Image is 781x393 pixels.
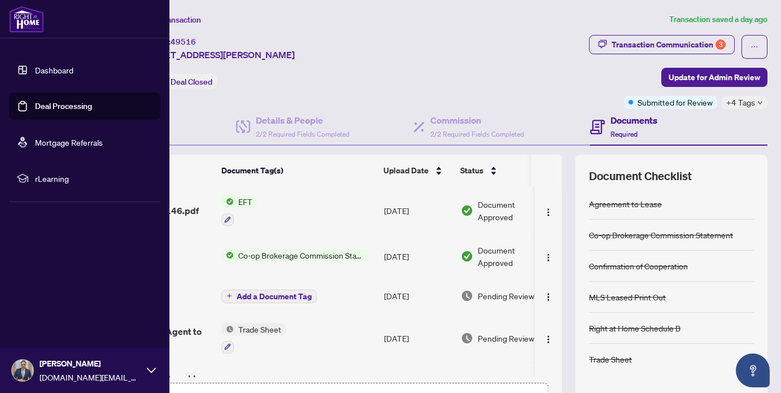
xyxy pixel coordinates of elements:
[12,360,33,381] img: Profile Icon
[226,293,232,299] span: plus
[221,323,286,353] button: Status IconTrade Sheet
[430,130,524,138] span: 2/2 Required Fields Completed
[478,198,548,223] span: Document Approved
[256,130,350,138] span: 2/2 Required Fields Completed
[461,204,473,217] img: Document Status
[589,260,688,272] div: Confirmation of Cooperation
[430,113,524,127] h4: Commission
[478,290,534,302] span: Pending Review
[589,168,692,184] span: Document Checklist
[221,249,234,261] img: Status Icon
[234,323,286,335] span: Trade Sheet
[478,244,548,269] span: Document Approved
[638,96,713,108] span: Submitted for Review
[589,198,662,210] div: Agreement to Lease
[456,155,552,186] th: Status
[539,202,557,220] button: Logo
[9,6,44,33] img: logo
[460,164,483,177] span: Status
[234,195,257,208] span: EFT
[669,13,767,26] article: Transaction saved a day ago
[379,278,456,314] td: [DATE]
[612,36,726,54] div: Transaction Communication
[379,235,456,278] td: [DATE]
[461,332,473,344] img: Document Status
[461,250,473,263] img: Document Status
[140,74,217,89] div: Status:
[610,130,638,138] span: Required
[661,68,767,87] button: Update for Admin Review
[478,332,534,344] span: Pending Review
[589,35,735,54] button: Transaction Communication3
[589,322,680,334] div: Right at Home Schedule B
[217,155,379,186] th: Document Tag(s)
[589,291,666,303] div: MLS Leased Print Out
[589,353,632,365] div: Trade Sheet
[141,15,201,25] span: View Transaction
[221,195,257,226] button: Status IconEFT
[221,195,234,208] img: Status Icon
[234,249,368,261] span: Co-op Brokerage Commission Statement
[736,353,770,387] button: Open asap
[383,164,429,177] span: Upload Date
[379,155,456,186] th: Upload Date
[757,100,763,106] span: down
[35,101,92,111] a: Deal Processing
[35,65,73,75] a: Dashboard
[221,290,317,303] button: Add a Document Tag
[140,48,295,62] span: [STREET_ADDRESS][PERSON_NAME]
[589,229,733,241] div: Co-op Brokerage Commission Statement
[40,371,141,383] span: [DOMAIN_NAME][EMAIL_ADDRESS][DOMAIN_NAME]
[726,96,755,109] span: +4 Tags
[35,172,152,185] span: rLearning
[40,357,141,370] span: [PERSON_NAME]
[669,68,760,86] span: Update for Admin Review
[221,289,317,303] button: Add a Document Tag
[461,290,473,302] img: Document Status
[544,292,553,302] img: Logo
[221,323,234,335] img: Status Icon
[544,335,553,344] img: Logo
[237,292,312,300] span: Add a Document Tag
[221,249,368,261] button: Status IconCo-op Brokerage Commission Statement
[35,137,103,147] a: Mortgage Referrals
[544,253,553,262] img: Logo
[171,37,196,47] span: 49516
[379,314,456,363] td: [DATE]
[171,77,212,87] span: Deal Closed
[610,113,657,127] h4: Documents
[751,43,758,51] span: ellipsis
[256,113,350,127] h4: Details & People
[544,208,553,217] img: Logo
[539,287,557,305] button: Logo
[539,329,557,347] button: Logo
[715,40,726,50] div: 3
[539,247,557,265] button: Logo
[379,186,456,235] td: [DATE]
